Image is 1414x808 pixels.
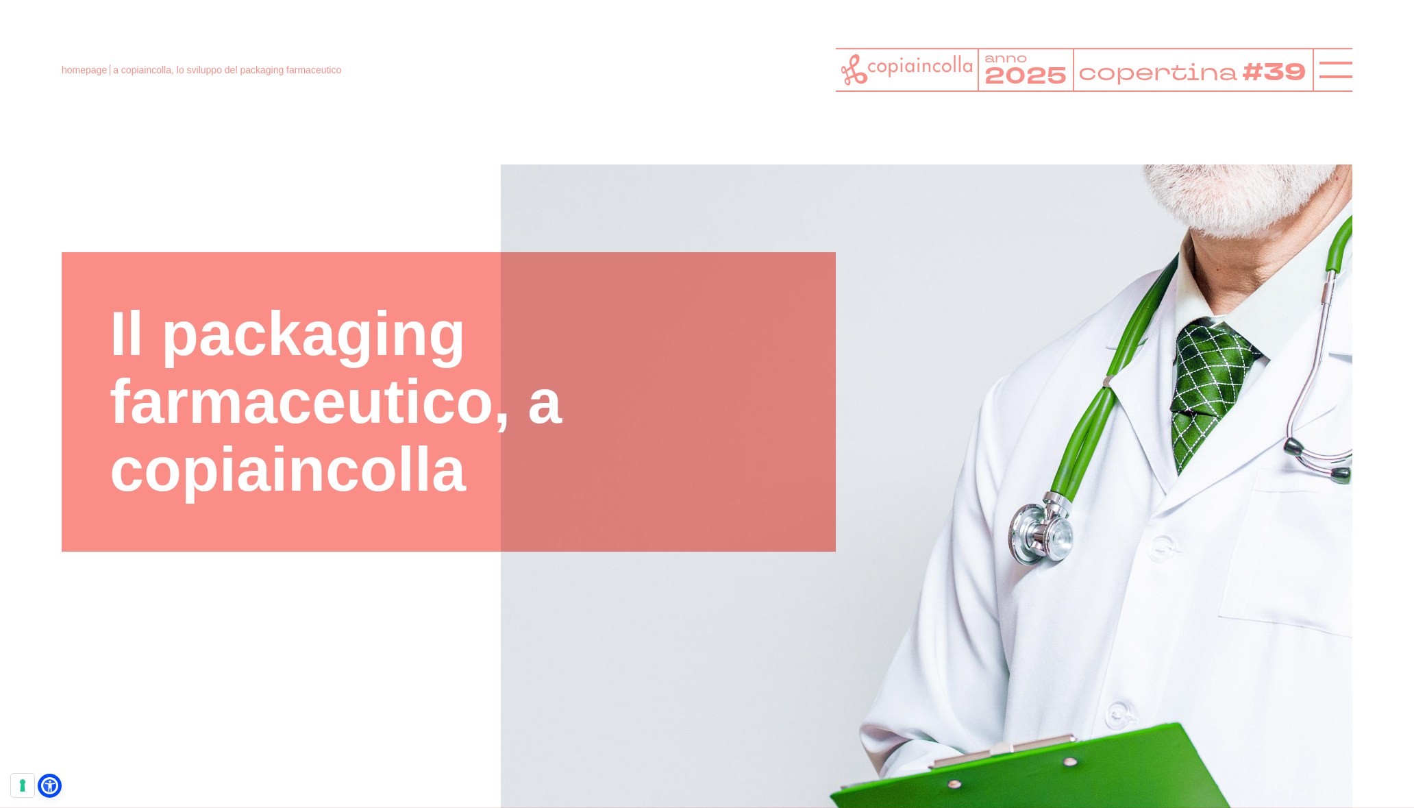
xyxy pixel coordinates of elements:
[113,64,341,75] span: a copiaincolla, lo sviluppo del packaging farmaceutico
[984,61,1067,93] tspan: 2025
[1242,56,1306,90] tspan: #39
[41,777,58,794] a: Open Accessibility Menu
[11,774,34,797] button: Le tue preferenze relative al consenso per le tecnologie di tracciamento
[1079,56,1238,87] tspan: copertina
[62,64,107,75] a: homepage
[110,300,788,504] h1: Il packaging farmaceutico, a copiaincolla
[984,49,1027,67] tspan: anno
